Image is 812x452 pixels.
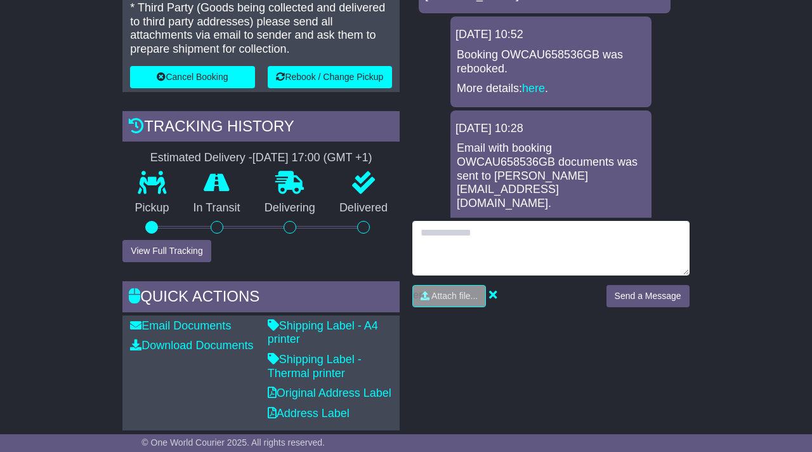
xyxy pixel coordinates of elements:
a: here [597,216,620,229]
p: In Transit [181,201,252,215]
p: Delivering [252,201,327,215]
a: Shipping Label - A4 printer [268,319,378,346]
p: * Third Party (Goods being collected and delivered to third party addresses) please send all atta... [130,1,392,56]
a: here [522,82,545,95]
div: [DATE] 17:00 (GMT +1) [252,151,372,165]
p: More details: . [457,82,645,96]
div: Estimated Delivery - [122,151,400,165]
div: [DATE] 10:52 [455,28,646,42]
p: Delivered [327,201,400,215]
p: More details about booking: . [457,216,645,230]
a: Shipping Label - Thermal printer [268,353,362,380]
button: Send a Message [606,285,690,307]
button: View Full Tracking [122,240,211,262]
button: Rebook / Change Pickup [268,66,392,88]
div: Tracking history [122,111,400,145]
p: Pickup [122,201,181,215]
a: Address Label [268,407,350,420]
div: Quick Actions [122,281,400,316]
div: [DATE] 10:28 [455,122,646,136]
a: Download Documents [130,339,253,352]
p: Email with booking OWCAU658536GB documents was sent to [PERSON_NAME][EMAIL_ADDRESS][DOMAIN_NAME]. [457,142,645,210]
button: Cancel Booking [130,66,254,88]
a: Email Documents [130,319,231,332]
p: Booking OWCAU658536GB was rebooked. [457,48,645,76]
span: © One World Courier 2025. All rights reserved. [141,437,325,448]
a: Original Address Label [268,387,391,399]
